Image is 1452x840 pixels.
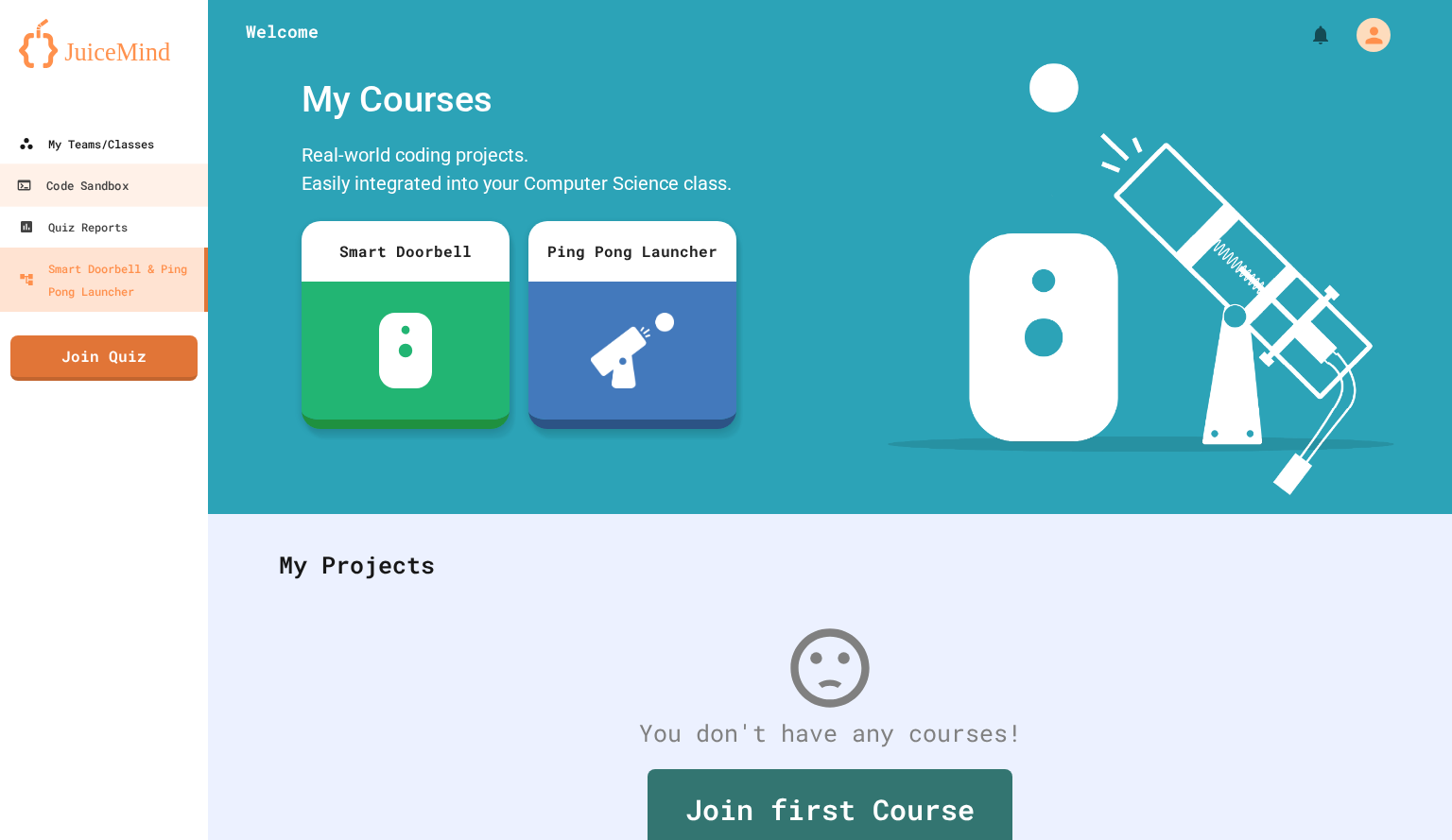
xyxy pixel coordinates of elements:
div: Ping Pong Launcher [528,221,736,282]
div: My Notifications [1274,19,1337,51]
div: My Teams/Classes [19,132,154,155]
div: Code Sandbox [16,174,128,197]
div: My Courses [292,63,746,136]
div: My Projects [260,528,1400,602]
img: banner-image-my-projects.png [888,63,1394,495]
img: ppl-with-ball.png [591,313,675,388]
a: Join Quiz [10,335,198,381]
img: logo-orange.svg [19,19,189,68]
img: sdb-white.svg [379,313,433,388]
div: Smart Doorbell [302,221,510,282]
div: You don't have any courses! [260,715,1400,751]
div: My Account [1337,13,1395,57]
div: Quiz Reports [19,215,128,238]
div: Smart Doorbell & Ping Pong Launcher [19,257,197,302]
div: Real-world coding projects. Easily integrated into your Computer Science class. [292,136,746,207]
